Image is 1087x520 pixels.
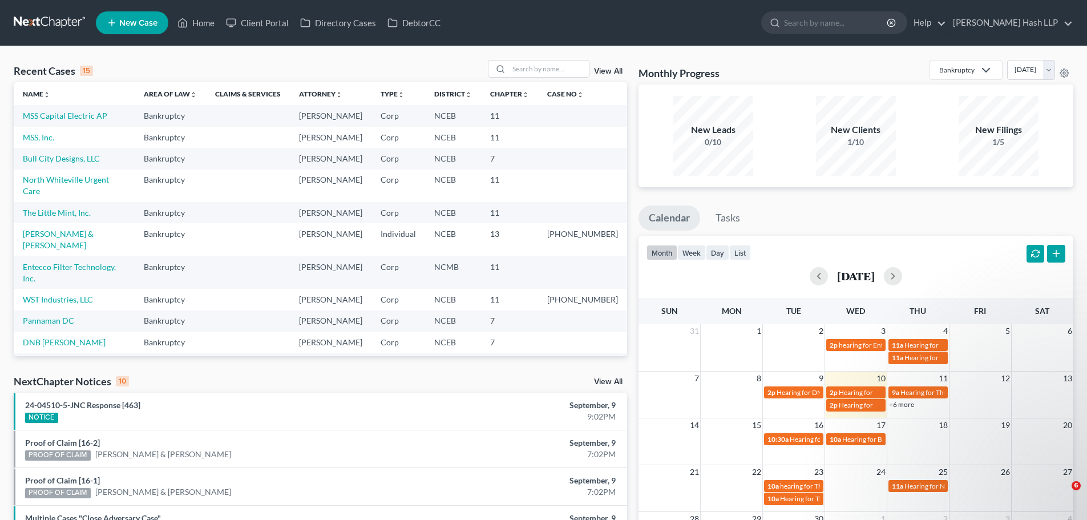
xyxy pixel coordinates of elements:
[837,270,875,282] h2: [DATE]
[908,13,946,33] a: Help
[767,388,775,397] span: 2p
[892,353,903,362] span: 11a
[290,170,371,202] td: [PERSON_NAME]
[14,64,93,78] div: Recent Cases
[190,91,197,98] i: unfold_more
[673,123,753,136] div: New Leads
[425,289,481,310] td: NCEB
[639,205,700,231] a: Calendar
[767,435,789,444] span: 10:30a
[481,311,538,332] td: 7
[290,105,371,126] td: [PERSON_NAME]
[80,66,93,76] div: 15
[371,256,425,289] td: Corp
[425,127,481,148] td: NCEB
[818,372,825,385] span: 9
[425,170,481,202] td: NCEB
[43,91,50,98] i: unfold_more
[425,148,481,169] td: NCEB
[816,136,896,148] div: 1/10
[904,353,939,362] span: Hearing for
[816,123,896,136] div: New Clients
[135,148,206,169] td: Bankruptcy
[900,388,993,397] span: Hearing for The Little Mint, Inc.
[780,494,872,503] span: Hearing for The Little Mint, Inc.
[751,418,762,432] span: 15
[25,413,58,423] div: NOTICE
[689,324,700,338] span: 31
[371,332,425,353] td: Corp
[481,332,538,353] td: 7
[290,223,371,256] td: [PERSON_NAME]
[830,388,838,397] span: 2p
[1062,372,1073,385] span: 13
[426,411,616,422] div: 9:02PM
[290,353,371,374] td: [PERSON_NAME]
[135,127,206,148] td: Bankruptcy
[705,205,750,231] a: Tasks
[426,449,616,460] div: 7:02PM
[755,372,762,385] span: 8
[23,262,116,283] a: Entecco Filter Technology, Inc.
[135,256,206,289] td: Bankruptcy
[1000,372,1011,385] span: 12
[938,372,949,385] span: 11
[135,289,206,310] td: Bankruptcy
[777,388,956,397] span: Hearing for DNB Management, Inc. et [PERSON_NAME] et al
[116,376,129,386] div: 10
[172,13,220,33] a: Home
[830,435,841,444] span: 10a
[95,449,231,460] a: [PERSON_NAME] & [PERSON_NAME]
[371,127,425,148] td: Corp
[813,418,825,432] span: 16
[481,105,538,126] td: 11
[371,311,425,332] td: Corp
[290,202,371,223] td: [PERSON_NAME]
[693,372,700,385] span: 7
[522,91,529,98] i: unfold_more
[939,65,975,75] div: Bankruptcy
[290,311,371,332] td: [PERSON_NAME]
[839,341,964,349] span: hearing for Entecco Filter Technology, Inc.
[371,289,425,310] td: Corp
[1072,481,1081,490] span: 6
[290,289,371,310] td: [PERSON_NAME]
[889,400,914,409] a: +6 more
[784,12,888,33] input: Search by name...
[23,132,54,142] a: MSS, Inc.
[722,306,742,316] span: Mon
[381,90,405,98] a: Typeunfold_more
[538,289,627,310] td: [PHONE_NUMBER]
[959,123,1038,136] div: New Filings
[481,127,538,148] td: 11
[974,306,986,316] span: Fri
[23,316,74,325] a: Pannaman DC
[206,82,290,105] th: Claims & Services
[371,170,425,202] td: Corp
[382,13,446,33] a: DebtorCC
[135,353,206,374] td: Bankruptcy
[892,482,903,490] span: 11a
[646,245,677,260] button: month
[119,19,157,27] span: New Case
[425,353,481,374] td: NCEB
[23,295,93,304] a: WST Industries, LLC
[538,223,627,256] td: [PHONE_NUMBER]
[830,341,838,349] span: 2p
[135,170,206,202] td: Bankruptcy
[481,170,538,202] td: 11
[509,61,589,77] input: Search by name...
[751,465,762,479] span: 22
[755,324,762,338] span: 1
[780,482,871,490] span: hearing for The Little Mint, Inc.
[481,148,538,169] td: 7
[547,90,584,98] a: Case Nounfold_more
[875,372,887,385] span: 10
[839,401,873,409] span: Hearing for
[818,324,825,338] span: 2
[135,223,206,256] td: Bankruptcy
[290,127,371,148] td: [PERSON_NAME]
[910,306,926,316] span: Thu
[434,90,472,98] a: Districtunfold_more
[426,437,616,449] div: September, 9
